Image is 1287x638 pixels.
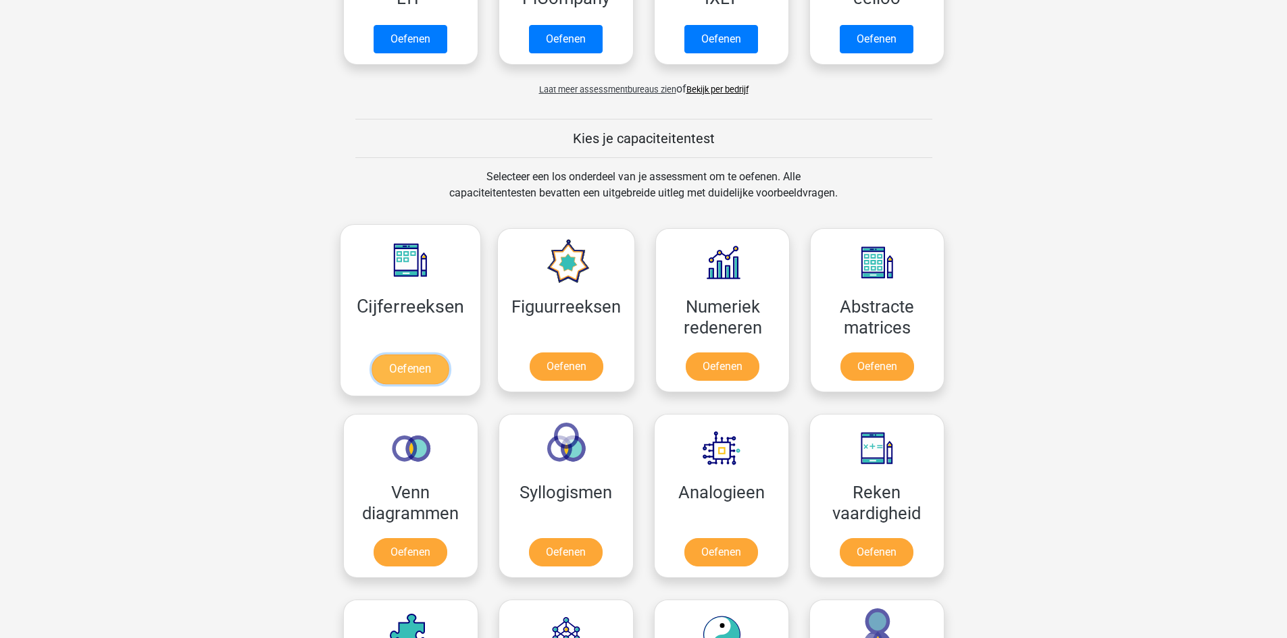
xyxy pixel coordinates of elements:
[684,25,758,53] a: Oefenen
[372,354,449,384] a: Oefenen
[529,25,603,53] a: Oefenen
[333,70,955,97] div: of
[686,84,749,95] a: Bekijk per bedrijf
[840,25,913,53] a: Oefenen
[374,25,447,53] a: Oefenen
[530,352,603,381] a: Oefenen
[355,130,932,147] h5: Kies je capaciteitentest
[840,538,913,566] a: Oefenen
[686,352,759,381] a: Oefenen
[529,538,603,566] a: Oefenen
[436,169,851,217] div: Selecteer een los onderdeel van je assessment om te oefenen. Alle capaciteitentesten bevatten een...
[539,84,676,95] span: Laat meer assessmentbureaus zien
[374,538,447,566] a: Oefenen
[840,352,914,381] a: Oefenen
[684,538,758,566] a: Oefenen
